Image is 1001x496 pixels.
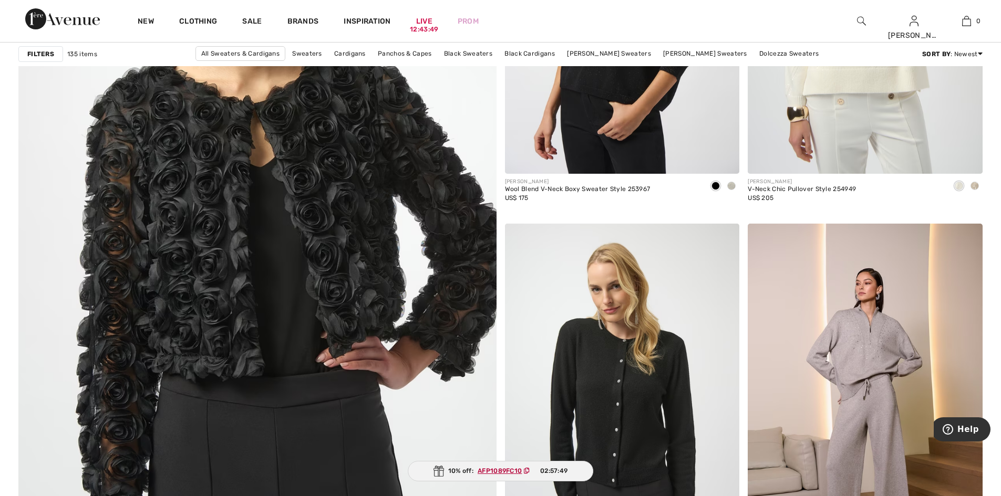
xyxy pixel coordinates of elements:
a: New [138,17,154,28]
a: 0 [941,15,992,27]
a: Dolcezza Sweaters [754,47,824,60]
div: [PERSON_NAME] [748,178,856,186]
div: 12:43:49 [410,25,438,35]
a: Brands [287,17,319,28]
a: Panchos & Capes [373,47,437,60]
div: V-Neck Chic Pullover Style 254949 [748,186,856,193]
a: Black Sweaters [439,47,498,60]
a: All Sweaters & Cardigans [195,46,285,61]
span: 02:57:49 [540,466,567,476]
div: Black [708,178,724,195]
a: Clothing [179,17,217,28]
strong: Sort By [922,50,951,58]
div: Light gray [724,178,739,195]
img: 1ère Avenue [25,8,100,29]
a: Live12:43:49 [416,16,432,27]
a: Sale [242,17,262,28]
a: Sweaters [287,47,327,60]
div: Wool Blend V-Neck Boxy Sweater Style 253967 [505,186,651,193]
span: 135 items [67,49,97,59]
ins: AFP1089FC10 [478,467,522,474]
div: 10% off: [408,461,594,481]
div: [PERSON_NAME] [505,178,651,186]
img: My Bag [962,15,971,27]
span: US$ 175 [505,194,529,202]
div: : Newest [922,49,983,59]
a: Cardigans [329,47,371,60]
div: Oyster [967,178,983,195]
span: Inspiration [344,17,390,28]
a: Black Cardigans [499,47,560,60]
a: Sign In [910,16,919,26]
span: 0 [976,16,981,26]
div: [PERSON_NAME] [888,30,940,41]
iframe: Opens a widget where you can find more information [934,417,990,444]
img: search the website [857,15,866,27]
a: [PERSON_NAME] Sweaters [658,47,752,60]
strong: Filters [27,49,54,59]
img: Gift.svg [434,466,444,477]
img: My Info [910,15,919,27]
a: [PERSON_NAME] Sweaters [562,47,656,60]
span: US$ 205 [748,194,773,202]
a: Prom [458,16,479,27]
div: Winter White [951,178,967,195]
